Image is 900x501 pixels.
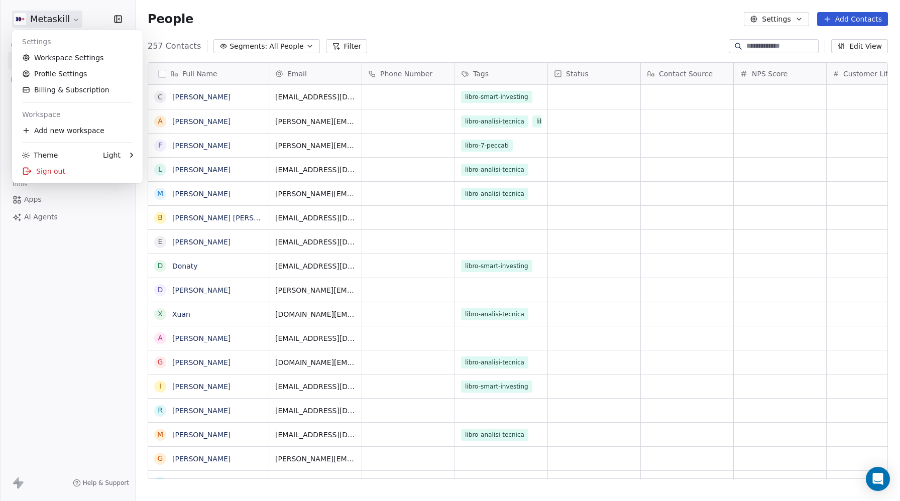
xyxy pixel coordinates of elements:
[22,150,58,160] div: Theme
[16,50,139,66] a: Workspace Settings
[16,106,139,122] div: Workspace
[16,34,139,50] div: Settings
[16,66,139,82] a: Profile Settings
[16,82,139,98] a: Billing & Subscription
[16,122,139,139] div: Add new workspace
[103,150,121,160] div: Light
[16,163,139,179] div: Sign out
